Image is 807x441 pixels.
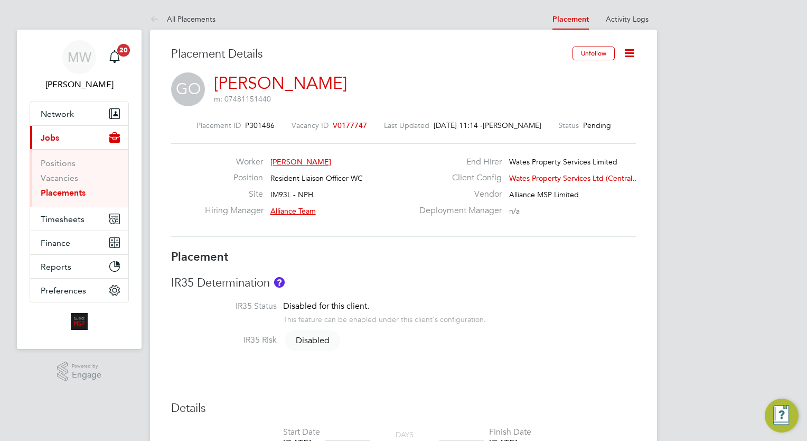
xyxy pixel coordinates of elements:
button: Preferences [30,279,128,302]
span: Resident Liaison Officer WC [270,173,363,183]
span: Reports [41,262,71,272]
a: Go to home page [30,313,129,330]
button: Jobs [30,126,128,149]
label: Deployment Manager [413,205,502,216]
span: Alliance MSP Limited [509,190,579,199]
a: Activity Logs [606,14,649,24]
label: Vacancy ID [292,121,329,130]
span: [PERSON_NAME] [483,121,541,130]
button: Network [30,102,128,125]
a: 20 [104,40,125,74]
span: Finance [41,238,70,248]
span: Megan Westlotorn [30,78,129,91]
span: [DATE] 11:14 - [434,121,483,130]
label: Last Updated [384,121,429,130]
a: All Placements [150,14,215,24]
button: Finance [30,231,128,254]
a: Powered byEngage [57,362,102,382]
img: alliancemsp-logo-retina.png [71,313,88,330]
span: Powered by [72,362,101,371]
button: Timesheets [30,207,128,231]
label: IR35 Status [171,301,277,312]
a: MW[PERSON_NAME] [30,40,129,91]
button: Reports [30,255,128,278]
div: This feature can be enabled under this client's configuration. [283,312,486,324]
a: Placement [552,15,589,24]
span: Wates Property Services Limited [509,157,617,167]
a: Placements [41,188,86,198]
label: IR35 Risk [171,335,277,346]
span: Timesheets [41,214,85,224]
span: IM93L - NPH [270,190,313,199]
label: Status [558,121,579,130]
a: Positions [41,158,76,168]
span: P301486 [245,121,275,130]
span: Engage [72,371,101,380]
label: Hiring Manager [205,205,263,216]
nav: Main navigation [17,30,142,349]
button: Unfollow [573,47,615,60]
span: Preferences [41,286,86,296]
label: Position [205,172,263,183]
span: m: 07481151440 [214,94,271,104]
button: Engage Resource Center [765,399,799,433]
span: [PERSON_NAME] [270,157,331,167]
b: Placement [171,250,229,264]
label: Vendor [413,189,502,200]
span: MW [68,50,91,64]
a: Vacancies [41,173,78,183]
span: Alliance Team [270,206,316,216]
span: V0177747 [333,121,367,130]
span: Network [41,109,74,119]
span: 20 [117,44,130,57]
button: About IR35 [274,277,285,288]
h3: Placement Details [171,47,565,62]
span: Disabled for this client. [283,301,369,311]
span: Wates Property Services Ltd (Central… [509,173,640,183]
span: Disabled [285,330,340,351]
span: Jobs [41,133,59,143]
div: Start Date [283,427,320,438]
h3: IR35 Determination [171,275,636,291]
a: [PERSON_NAME] [214,73,347,94]
label: Placement ID [196,121,241,130]
h3: Details [171,401,636,416]
label: Worker [205,157,263,168]
span: Pending [583,121,611,130]
span: n/a [509,206,520,216]
label: Site [205,189,263,200]
div: Jobs [30,149,128,207]
span: GO [171,72,205,106]
label: Client Config [413,172,502,183]
div: Finish Date [489,427,531,438]
label: End Hirer [413,157,502,168]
